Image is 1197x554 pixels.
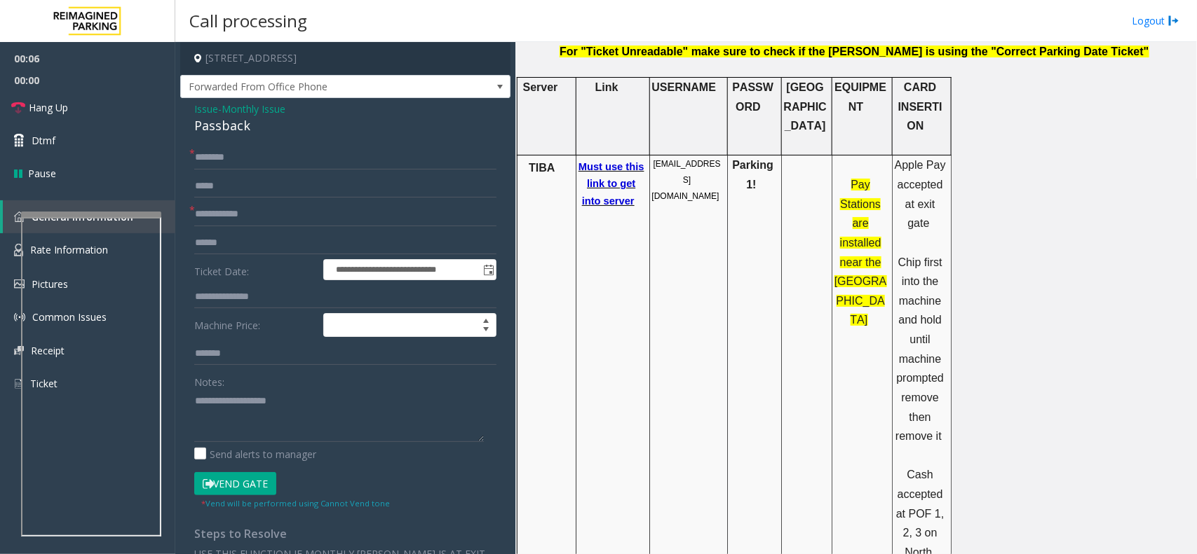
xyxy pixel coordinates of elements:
[595,81,618,93] span: Link
[182,4,314,38] h3: Call processing
[784,81,827,132] span: [GEOGRAPHIC_DATA]
[222,102,285,116] span: Monthly Issue
[191,313,320,337] label: Machine Price:
[14,212,25,222] img: 'icon'
[652,81,717,93] span: USERNAME
[895,256,944,443] span: Chip first into the machine and hold until machine prompted remove then remove it
[14,244,23,256] img: 'icon'
[895,159,946,229] span: Apple Pay accepted at exit gate
[194,447,316,462] label: Send alerts to manager
[834,81,886,113] span: EQUIPMENT
[194,370,224,389] label: Notes:
[14,312,25,323] img: 'icon'
[194,527,496,541] h4: Steps to Resolve
[476,325,496,336] span: Decrease value
[180,42,510,75] h4: [STREET_ADDRESS]
[732,81,773,113] span: PASSWORD
[29,100,68,115] span: Hang Up
[523,81,558,93] span: Server
[194,116,496,135] div: Passback
[898,81,942,132] span: CARD INSERTION
[32,133,55,148] span: Dtmf
[28,166,56,181] span: Pause
[191,259,320,280] label: Ticket Date:
[14,279,25,289] img: 'icon'
[14,346,24,355] img: 'icon'
[732,159,773,191] span: Parking1!
[560,46,1149,57] span: For "Ticket Unreadable" make sure to check if the [PERSON_NAME] is using the "Correct Parking Dat...
[194,102,218,116] span: Issue
[14,378,23,390] img: 'icon'
[181,76,444,98] span: Forwarded From Office Phone
[476,314,496,325] span: Increase value
[529,162,555,174] span: TIBA
[194,472,276,496] button: Vend Gate
[480,260,496,279] span: Toggle popup
[1132,13,1179,28] a: Logout
[1168,13,1179,28] img: logout
[834,179,887,326] span: Pay Stations are installed near the [GEOGRAPHIC_DATA]
[579,161,644,207] a: Must use this link to get into server
[32,210,133,223] span: General Information
[218,102,285,116] span: -
[201,498,390,508] small: Vend will be performed using Cannot Vend tone
[3,200,175,233] a: General Information
[652,159,721,201] span: [EMAIL_ADDRESS][DOMAIN_NAME]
